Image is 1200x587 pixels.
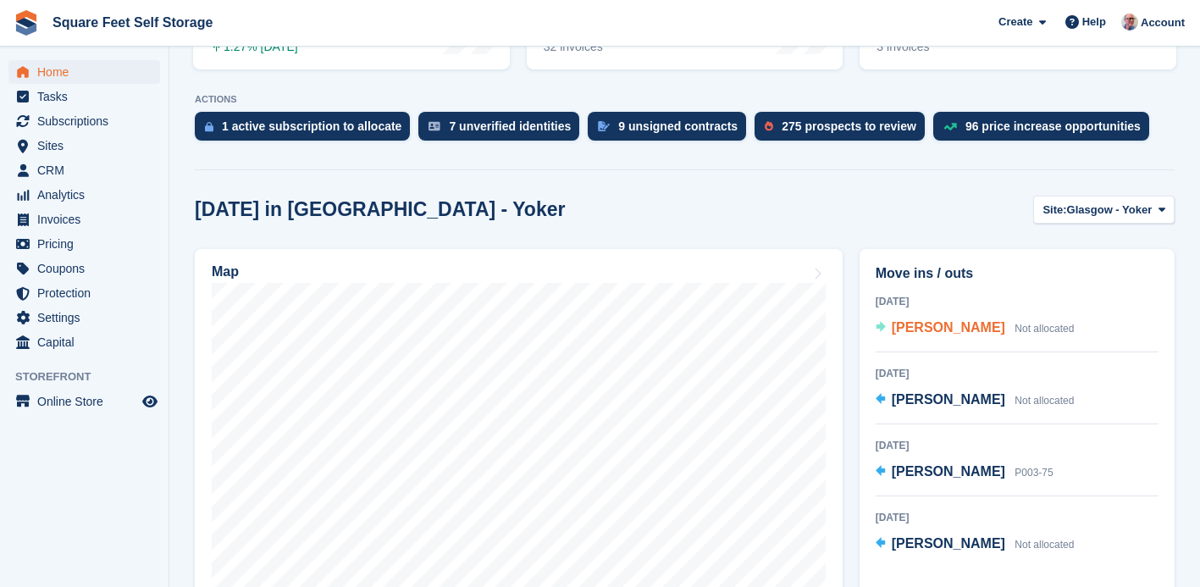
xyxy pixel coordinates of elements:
[14,10,39,36] img: stora-icon-8386f47178a22dfd0bd8f6a31ec36ba5ce8667c1dd55bd0f319d3a0aa187defe.svg
[1141,14,1185,31] span: Account
[8,306,160,329] a: menu
[8,183,160,207] a: menu
[37,109,139,133] span: Subscriptions
[37,183,139,207] span: Analytics
[418,112,588,149] a: 7 unverified identities
[37,306,139,329] span: Settings
[1067,202,1153,219] span: Glasgow - Yoker
[588,112,755,149] a: 9 unsigned contracts
[1082,14,1106,30] span: Help
[1015,539,1074,551] span: Not allocated
[195,112,418,149] a: 1 active subscription to allocate
[37,390,139,413] span: Online Store
[140,391,160,412] a: Preview store
[37,60,139,84] span: Home
[210,40,303,54] div: 1.27% [DATE]
[212,264,239,280] h2: Map
[876,462,1053,484] a: [PERSON_NAME] P003-75
[965,119,1141,133] div: 96 price increase opportunities
[1042,202,1066,219] span: Site:
[195,198,565,221] h2: [DATE] in [GEOGRAPHIC_DATA] - Yoker
[205,121,213,132] img: active_subscription_to_allocate_icon-d502201f5373d7db506a760aba3b589e785aa758c864c3986d89f69b8ff3...
[782,119,916,133] div: 275 prospects to review
[8,281,160,305] a: menu
[15,368,169,385] span: Storefront
[8,85,160,108] a: menu
[37,330,139,354] span: Capital
[37,85,139,108] span: Tasks
[37,158,139,182] span: CRM
[8,60,160,84] a: menu
[876,510,1159,525] div: [DATE]
[876,318,1075,340] a: [PERSON_NAME] Not allocated
[449,119,571,133] div: 7 unverified identities
[892,536,1005,551] span: [PERSON_NAME]
[1015,395,1074,407] span: Not allocated
[998,14,1032,30] span: Create
[892,392,1005,407] span: [PERSON_NAME]
[876,534,1075,556] a: [PERSON_NAME] Not allocated
[8,232,160,256] a: menu
[8,208,160,231] a: menu
[8,134,160,158] a: menu
[765,121,773,131] img: prospect-51fa495bee0391a8d652442698ab0144808aea92771e9ea1ae160a38d050c398.svg
[876,40,993,54] div: 3 invoices
[876,366,1159,381] div: [DATE]
[1121,14,1138,30] img: David Greer
[37,134,139,158] span: Sites
[46,8,219,36] a: Square Feet Self Storage
[544,40,670,54] div: 32 invoices
[37,208,139,231] span: Invoices
[1015,323,1074,335] span: Not allocated
[755,112,933,149] a: 275 prospects to review
[876,263,1159,284] h2: Move ins / outs
[876,294,1159,309] div: [DATE]
[933,112,1158,149] a: 96 price increase opportunities
[598,121,610,131] img: contract_signature_icon-13c848040528278c33f63329250d36e43548de30e8caae1d1a13099fd9432cc5.svg
[8,390,160,413] a: menu
[8,158,160,182] a: menu
[876,390,1075,412] a: [PERSON_NAME] Not allocated
[429,121,440,131] img: verify_identity-adf6edd0f0f0b5bbfe63781bf79b02c33cf7c696d77639b501bdc392416b5a36.svg
[943,123,957,130] img: price_increase_opportunities-93ffe204e8149a01c8c9dc8f82e8f89637d9d84a8eef4429ea346261dce0b2c0.svg
[8,109,160,133] a: menu
[876,438,1159,453] div: [DATE]
[1015,467,1053,479] span: P003-75
[892,464,1005,479] span: [PERSON_NAME]
[37,232,139,256] span: Pricing
[8,257,160,280] a: menu
[37,257,139,280] span: Coupons
[618,119,738,133] div: 9 unsigned contracts
[1033,196,1175,224] button: Site: Glasgow - Yoker
[37,281,139,305] span: Protection
[892,320,1005,335] span: [PERSON_NAME]
[8,330,160,354] a: menu
[195,94,1175,105] p: ACTIONS
[222,119,401,133] div: 1 active subscription to allocate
